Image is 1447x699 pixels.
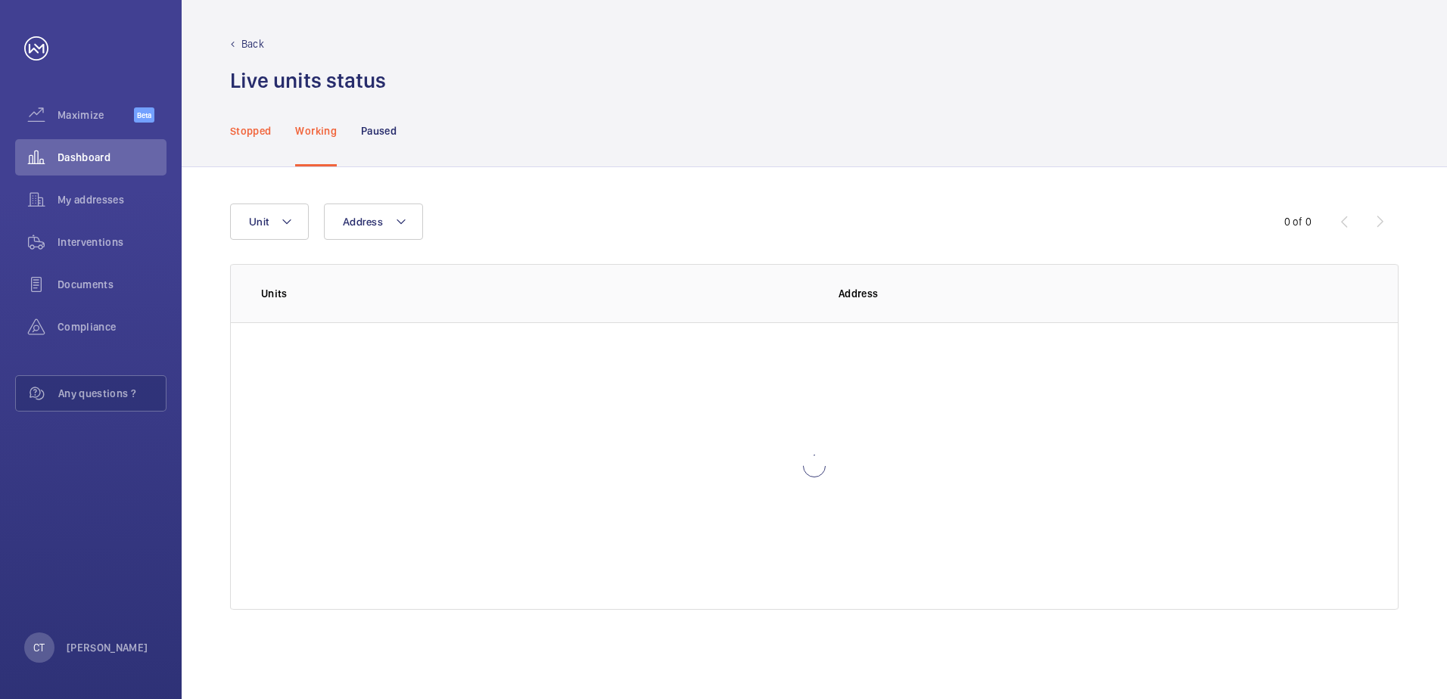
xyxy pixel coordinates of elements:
[58,150,166,165] span: Dashboard
[230,67,386,95] h1: Live units status
[343,216,383,228] span: Address
[58,277,166,292] span: Documents
[324,203,423,240] button: Address
[230,203,309,240] button: Unit
[295,123,336,138] p: Working
[58,192,166,207] span: My addresses
[249,216,269,228] span: Unit
[361,123,397,138] p: Paused
[1284,214,1312,229] div: 0 of 0
[241,36,264,51] p: Back
[58,386,166,401] span: Any questions ?
[134,107,154,123] span: Beta
[33,640,45,655] p: CT
[67,640,148,655] p: [PERSON_NAME]
[58,107,134,123] span: Maximize
[839,286,1368,301] p: Address
[58,319,166,334] span: Compliance
[230,123,271,138] p: Stopped
[58,235,166,250] span: Interventions
[261,286,814,301] p: Units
